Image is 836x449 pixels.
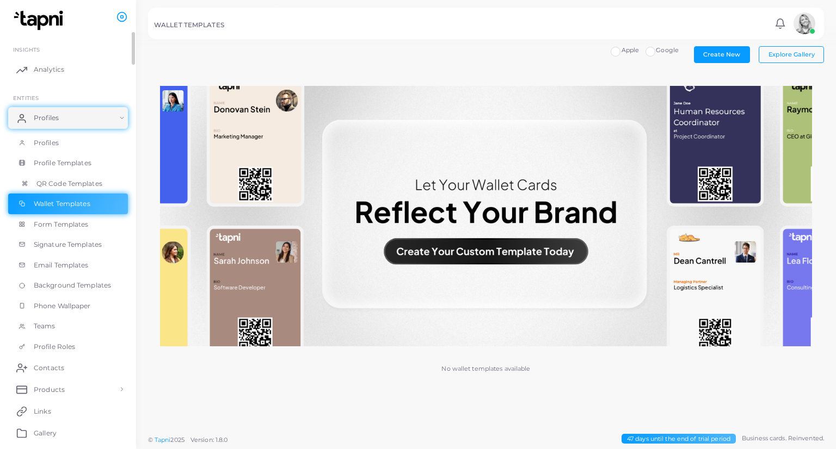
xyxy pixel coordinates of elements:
a: Background Templates [8,275,128,296]
span: Explore Gallery [769,51,815,58]
a: Teams [8,316,128,336]
span: ENTITIES [13,95,39,101]
img: No wallet templates [160,86,812,346]
span: Background Templates [34,280,111,290]
span: Email Templates [34,260,89,270]
a: Email Templates [8,255,128,276]
a: Profiles [8,107,128,129]
a: Contacts [8,357,128,378]
span: © [148,435,228,445]
span: Apple [622,46,640,54]
button: Create New [694,46,750,63]
span: Analytics [34,65,64,74]
button: Explore Gallery [759,46,824,63]
h5: WALLET TEMPLATES [154,21,224,29]
p: No wallet templates available [441,364,530,373]
span: INSIGHTS [13,46,40,53]
span: Teams [34,321,56,331]
a: Analytics [8,59,128,80]
a: Profiles [8,133,128,153]
span: Gallery [34,428,57,438]
span: Contacts [34,363,64,373]
img: logo [10,10,70,30]
span: Profile Templates [34,158,91,168]
span: Signature Templates [34,240,102,250]
span: Google [656,46,679,54]
span: Version: 1.8.0 [190,436,228,444]
span: Create New [703,51,740,58]
a: Form Templates [8,214,128,235]
img: avatar [794,13,815,34]
span: Profiles [34,138,59,148]
a: avatar [790,13,818,34]
span: 47 days until the end of trial period [622,434,736,444]
a: Tapni [155,436,171,444]
span: QR Code Templates [36,179,102,189]
a: Gallery [8,422,128,444]
a: Phone Wallpaper [8,296,128,316]
span: Products [34,385,65,395]
a: Products [8,378,128,400]
a: Profile Roles [8,336,128,357]
a: Signature Templates [8,234,128,255]
span: Phone Wallpaper [34,301,91,311]
span: Form Templates [34,220,89,229]
span: Links [34,407,51,416]
a: Wallet Templates [8,194,128,214]
a: Links [8,400,128,422]
a: QR Code Templates [8,173,128,194]
a: Profile Templates [8,153,128,173]
span: Profile Roles [34,342,75,352]
span: Wallet Templates [34,199,90,209]
span: 2025 [170,435,184,445]
span: Profiles [34,113,59,123]
span: Business cards. Reinvented. [742,434,824,443]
